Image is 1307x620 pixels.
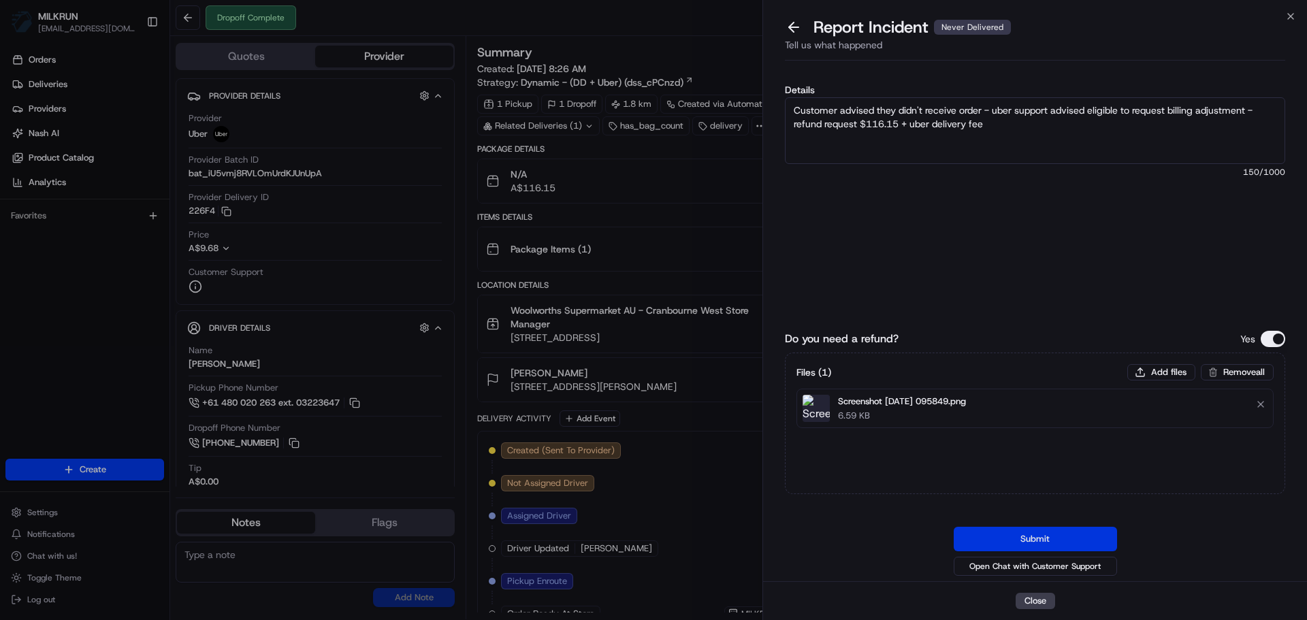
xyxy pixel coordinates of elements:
div: Never Delivered [934,20,1011,35]
label: Details [785,85,1285,95]
button: Submit [954,527,1117,551]
div: Tell us what happened [785,38,1285,61]
label: Do you need a refund? [785,331,899,347]
p: Screenshot [DATE] 095849.png [838,395,966,408]
p: Yes [1240,332,1255,346]
button: Add files [1127,364,1195,380]
span: 150 /1000 [785,167,1285,178]
p: 6.59 KB [838,410,966,422]
p: Report Incident [813,16,1011,38]
img: Screenshot 2025-08-24 095849.png [803,395,830,422]
button: Open Chat with Customer Support [954,557,1117,576]
textarea: Customer advised they didn't receive order - uber support advised eligible to request billing adj... [785,97,1285,164]
button: Close [1016,593,1055,609]
button: Remove file [1251,395,1270,414]
button: Removeall [1201,364,1274,380]
h3: Files ( 1 ) [796,365,831,379]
